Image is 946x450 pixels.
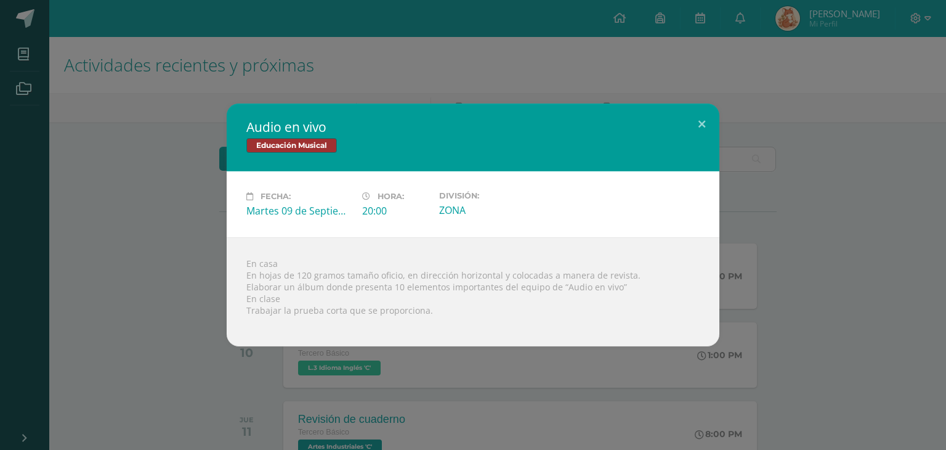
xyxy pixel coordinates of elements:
[246,204,352,218] div: Martes 09 de Septiembre
[378,192,404,201] span: Hora:
[227,237,719,346] div: En casa En hojas de 120 gramos tamaño oficio, en dirección horizontal y colocadas a manera de rev...
[261,192,291,201] span: Fecha:
[246,118,700,136] h2: Audio en vivo
[439,203,545,217] div: ZONA
[362,204,429,218] div: 20:00
[439,191,545,200] label: División:
[246,138,337,153] span: Educación Musical
[684,104,719,145] button: Close (Esc)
